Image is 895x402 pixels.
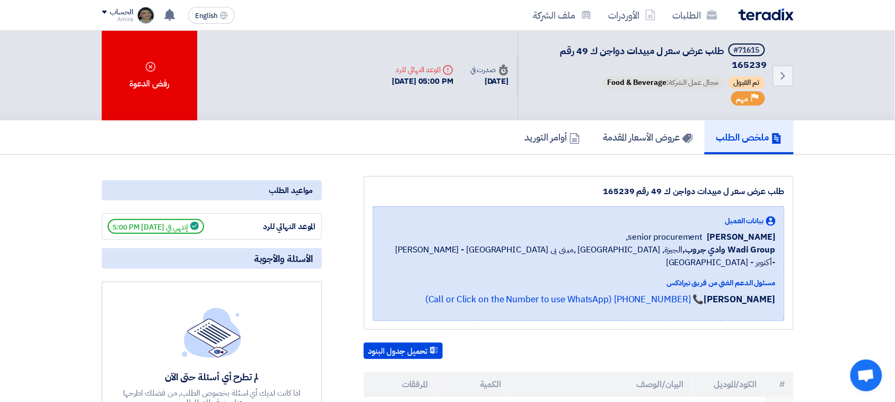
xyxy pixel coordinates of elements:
[392,64,454,75] div: الموعد النهائي للرد
[850,360,882,391] div: Open chat
[739,8,794,21] img: Teradix logo
[364,372,437,397] th: المرفقات
[195,12,217,20] span: English
[510,372,692,397] th: البيان/الوصف
[525,131,580,143] h5: أوامر التوريد
[603,131,693,143] h5: عروض الأسعار المقدمة
[255,252,313,265] span: الأسئلة والأجوبة
[683,243,776,256] b: Wadi Group وادي جروب,
[725,215,764,226] span: بيانات العميل
[382,243,776,269] span: الجيزة, [GEOGRAPHIC_DATA] ,مبنى بى [GEOGRAPHIC_DATA] - [PERSON_NAME] -أكتوبر - [GEOGRAPHIC_DATA]
[102,180,322,200] div: مواعيد الطلب
[626,231,703,243] span: senior procurement,
[110,8,133,17] div: الحساب
[188,7,235,24] button: English
[364,343,443,360] button: تحميل جدول البنود
[470,64,508,75] div: صدرت في
[707,231,776,243] span: [PERSON_NAME]
[600,3,664,28] a: الأوردرات
[602,76,724,89] span: مجال عمل الشركة:
[734,47,760,54] div: #71615
[137,7,154,24] img: baffeccee_1696439281445.jpg
[182,308,241,357] img: empty_state_list.svg
[766,372,794,397] th: #
[692,372,766,397] th: الكود/الموديل
[592,120,705,154] a: عروض الأسعار المقدمة
[108,219,204,234] span: إنتهي في [DATE] 5:00 PM
[392,75,454,88] div: [DATE] 05:00 PM
[382,277,776,289] div: مسئول الدعم الفني من فريق تيرادكس
[102,16,133,22] div: Amira
[373,185,785,198] div: طلب عرض سعر ل مبيدات دواجن ك 49 رقم 165239
[736,94,749,104] span: مهم
[425,293,704,306] a: 📞 [PHONE_NUMBER] (Call or Click on the Number to use WhatsApp)
[525,3,600,28] a: ملف الشركة
[705,120,794,154] a: ملخص الطلب
[531,43,767,71] h5: طلب عرض سعر ل مبيدات دواجن ك 49 رقم 165239
[236,221,316,233] div: الموعد النهائي للرد
[729,76,765,89] span: تم القبول
[608,77,667,88] span: Food & Beverage
[102,31,197,120] div: رفض الدعوة
[560,43,767,72] span: طلب عرض سعر ل مبيدات دواجن ك 49 رقم 165239
[121,371,302,383] div: لم تطرح أي أسئلة حتى الآن
[664,3,726,28] a: الطلبات
[470,75,508,88] div: [DATE]
[716,131,782,143] h5: ملخص الطلب
[436,372,510,397] th: الكمية
[513,120,592,154] a: أوامر التوريد
[704,293,776,306] strong: [PERSON_NAME]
